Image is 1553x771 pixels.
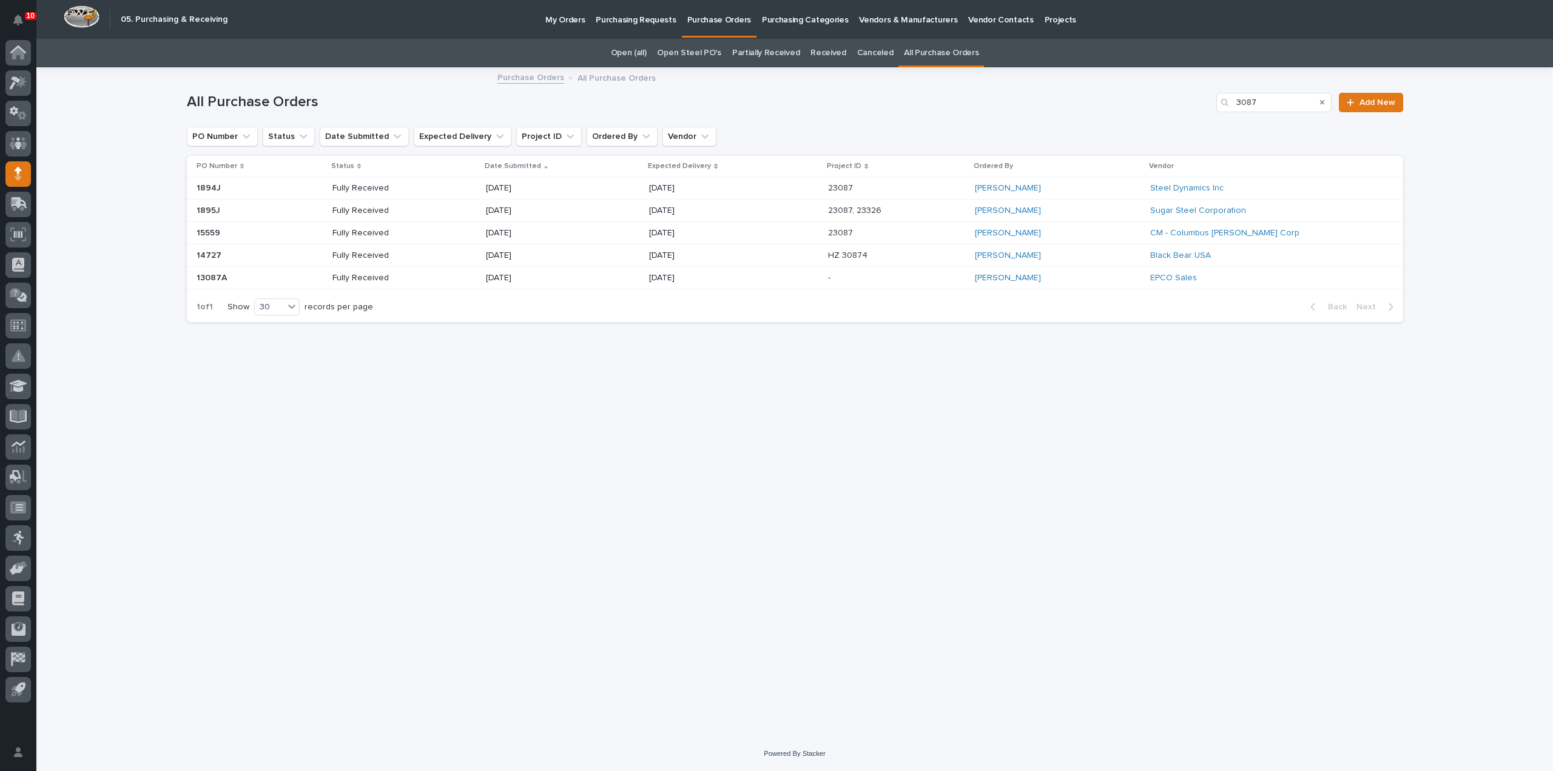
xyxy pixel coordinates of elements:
tr: 1555915559 Fully Received[DATE][DATE]2308723087 [PERSON_NAME] CM - Columbus [PERSON_NAME] Corp [187,222,1403,244]
a: [PERSON_NAME] [975,251,1041,261]
tr: 1894J1894J Fully Received[DATE][DATE]2308723087 [PERSON_NAME] Steel Dynamics Inc [187,177,1403,200]
a: Add New [1339,93,1403,112]
p: 15559 [197,226,223,238]
p: [DATE] [486,183,573,194]
p: [DATE] [649,183,736,194]
a: Black Bear USA [1150,251,1211,261]
button: Project ID [516,127,582,146]
a: Received [810,39,846,67]
p: [DATE] [486,251,573,261]
a: CM - Columbus [PERSON_NAME] Corp [1150,228,1299,238]
p: Ordered By [974,160,1013,173]
a: Open Steel PO's [657,39,721,67]
p: 1 of 1 [187,292,223,322]
h1: All Purchase Orders [187,93,1212,111]
a: All Purchase Orders [904,39,979,67]
p: [DATE] [649,273,736,283]
p: Fully Received [332,183,419,194]
a: [PERSON_NAME] [975,228,1041,238]
p: 23087 [828,181,855,194]
tr: 1895J1895J Fully Received[DATE][DATE]23087, 2332623087, 23326 [PERSON_NAME] Sugar Steel Corporation [187,200,1403,222]
a: [PERSON_NAME] [975,206,1041,216]
button: Status [263,127,315,146]
tr: 1472714727 Fully Received[DATE][DATE]HZ 30874HZ 30874 [PERSON_NAME] Black Bear USA [187,244,1403,267]
p: [DATE] [649,206,736,216]
span: Next [1356,301,1383,312]
p: Fully Received [332,228,419,238]
a: Powered By Stacker [764,750,825,757]
p: Vendor [1149,160,1174,173]
p: 1895J [197,203,223,216]
a: EPCO Sales [1150,273,1197,283]
button: PO Number [187,127,258,146]
p: Fully Received [332,206,419,216]
p: Date Submitted [485,160,541,173]
p: [DATE] [486,228,573,238]
p: [DATE] [486,206,573,216]
p: Expected Delivery [648,160,711,173]
p: 13087A [197,271,229,283]
button: Expected Delivery [414,127,511,146]
h2: 05. Purchasing & Receiving [121,15,227,25]
a: Open (all) [611,39,647,67]
p: - [828,271,833,283]
button: Notifications [5,7,31,33]
span: Back [1321,301,1347,312]
tr: 13087A13087A Fully Received[DATE][DATE]-- [PERSON_NAME] EPCO Sales [187,267,1403,289]
div: 30 [255,301,284,314]
div: Notifications10 [15,15,31,34]
p: Status [331,160,354,173]
a: [PERSON_NAME] [975,273,1041,283]
span: Add New [1359,98,1395,107]
p: HZ 30874 [828,248,870,261]
p: [DATE] [649,251,736,261]
button: Date Submitted [320,127,409,146]
a: Purchase Orders [497,70,564,84]
p: [DATE] [649,228,736,238]
input: Search [1216,93,1332,112]
p: [DATE] [486,273,573,283]
p: Project ID [827,160,861,173]
p: All Purchase Orders [578,70,656,84]
button: Ordered By [587,127,658,146]
a: [PERSON_NAME] [975,183,1041,194]
p: PO Number [197,160,237,173]
a: Partially Received [732,39,800,67]
p: Show [227,302,249,312]
button: Vendor [662,127,716,146]
p: 23087, 23326 [828,203,884,216]
p: 10 [27,12,35,20]
a: Sugar Steel Corporation [1150,206,1246,216]
a: Canceled [857,39,894,67]
button: Next [1352,301,1403,312]
p: 14727 [197,248,224,261]
a: Steel Dynamics Inc [1150,183,1224,194]
p: 1894J [197,181,223,194]
p: records per page [305,302,373,312]
p: Fully Received [332,273,419,283]
p: Fully Received [332,251,419,261]
p: 23087 [828,226,855,238]
button: Back [1301,301,1352,312]
img: Workspace Logo [64,5,99,28]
